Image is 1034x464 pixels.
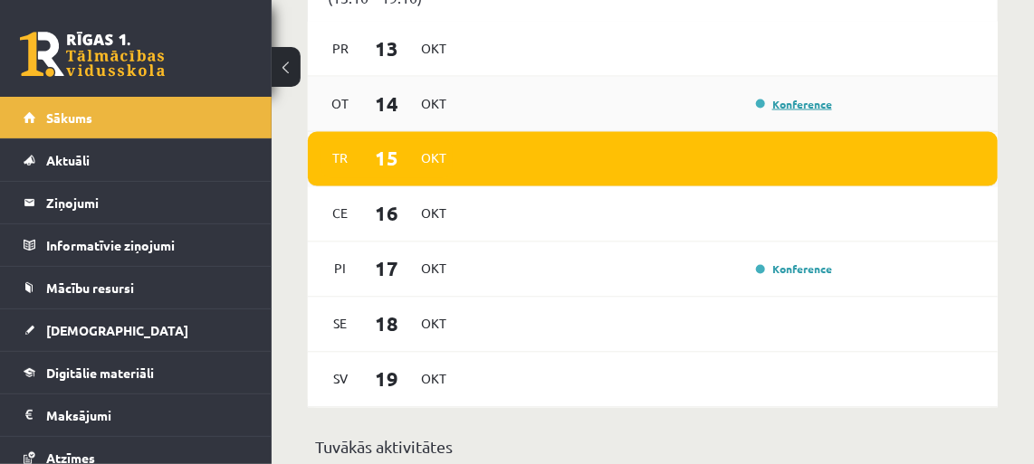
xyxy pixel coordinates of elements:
span: Okt [415,145,453,173]
span: Pr [321,34,359,62]
span: 14 [359,89,416,118]
span: Aktuāli [46,152,90,168]
span: 18 [359,309,416,339]
a: Maksājumi [24,394,249,436]
span: Sākums [46,109,92,126]
span: 16 [359,199,416,229]
legend: Maksājumi [46,394,249,436]
a: Mācību resursi [24,267,249,308]
span: Se [321,310,359,338]
span: Ce [321,200,359,228]
span: Okt [415,310,453,338]
span: Sv [321,365,359,393]
span: Tr [321,145,359,173]
a: Sākums [24,97,249,138]
span: Okt [415,365,453,393]
a: Digitālie materiāli [24,352,249,393]
span: Mācību resursi [46,279,134,296]
span: 19 [359,365,416,394]
span: Okt [415,200,453,228]
span: [DEMOGRAPHIC_DATA] [46,322,188,338]
span: Okt [415,34,453,62]
a: Rīgas 1. Tālmācības vidusskola [20,32,165,77]
legend: Ziņojumi [46,182,249,223]
a: Informatīvie ziņojumi [24,224,249,266]
span: 13 [359,33,416,63]
a: Konference [756,97,832,111]
span: Ot [321,90,359,118]
a: Konference [756,262,832,277]
span: 17 [359,254,416,284]
span: Digitālie materiāli [46,365,154,381]
legend: Informatīvie ziņojumi [46,224,249,266]
span: 15 [359,144,416,174]
a: [DEMOGRAPHIC_DATA] [24,309,249,351]
span: Okt [415,255,453,283]
span: Okt [415,90,453,118]
a: Ziņojumi [24,182,249,223]
span: Pi [321,255,359,283]
a: Aktuāli [24,139,249,181]
p: Tuvākās aktivitātes [315,435,991,459]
